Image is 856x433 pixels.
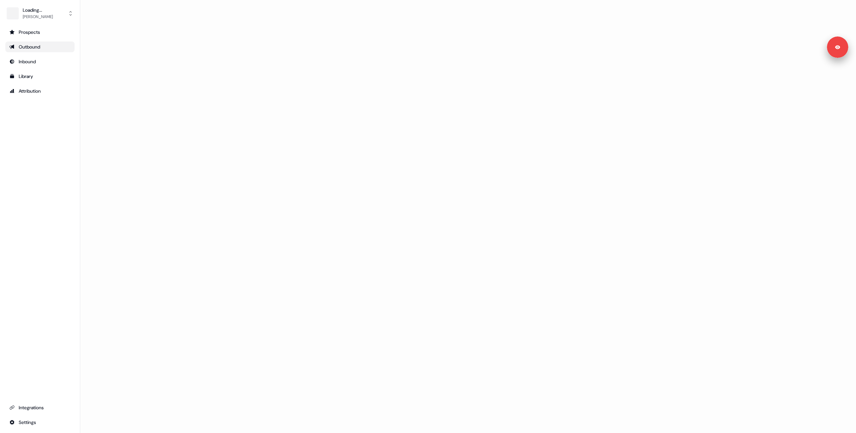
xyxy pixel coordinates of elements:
[5,86,75,96] a: Go to attribution
[5,27,75,37] a: Go to prospects
[9,73,71,80] div: Library
[9,88,71,94] div: Attribution
[5,5,75,21] button: Loading...[PERSON_NAME]
[23,7,53,13] div: Loading...
[5,71,75,82] a: Go to templates
[23,13,53,20] div: [PERSON_NAME]
[9,44,71,50] div: Outbound
[5,41,75,52] a: Go to outbound experience
[9,404,71,411] div: Integrations
[9,58,71,65] div: Inbound
[5,402,75,413] a: Go to integrations
[5,417,75,428] a: Go to integrations
[5,56,75,67] a: Go to Inbound
[9,419,71,426] div: Settings
[9,29,71,35] div: Prospects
